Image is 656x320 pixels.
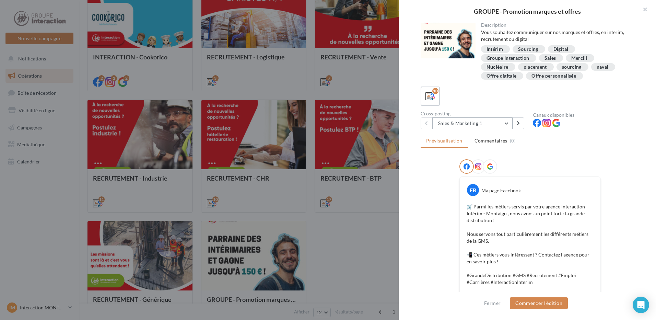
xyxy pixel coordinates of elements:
[432,88,438,94] div: 10
[410,8,645,14] div: GROUPE - Promotion marques et offres
[518,47,538,52] div: Sourcing
[432,117,513,129] button: Sales & Marketing 1
[487,65,508,70] div: Nucléaire
[510,297,568,309] button: Commencer l'édition
[475,137,507,144] span: Commentaires
[481,23,634,27] div: Description
[481,299,503,307] button: Fermer
[481,29,634,43] div: Vous souhaitez communiquer sur nos marques et offres, en interim, recrutement ou digital
[487,47,503,52] div: Intérim
[467,203,594,286] p: 🛒 Parmi les métiers servis par votre agence Interaction Intérim - Montaigu , nous avons un point ...
[597,65,609,70] div: naval
[553,47,568,52] div: Digital
[562,65,582,70] div: sourcing
[467,184,479,196] div: FB
[571,56,587,61] div: Merciii
[544,56,556,61] div: Sales
[487,73,517,79] div: Offre digitale
[633,297,649,313] div: Open Intercom Messenger
[533,113,640,117] div: Canaux disponibles
[487,56,529,61] div: Groupe Interaction
[421,111,527,116] div: Cross-posting
[524,65,547,70] div: placement
[510,138,516,144] span: (0)
[481,187,521,194] div: Ma page Facebook
[531,73,576,79] div: Offre personnalisée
